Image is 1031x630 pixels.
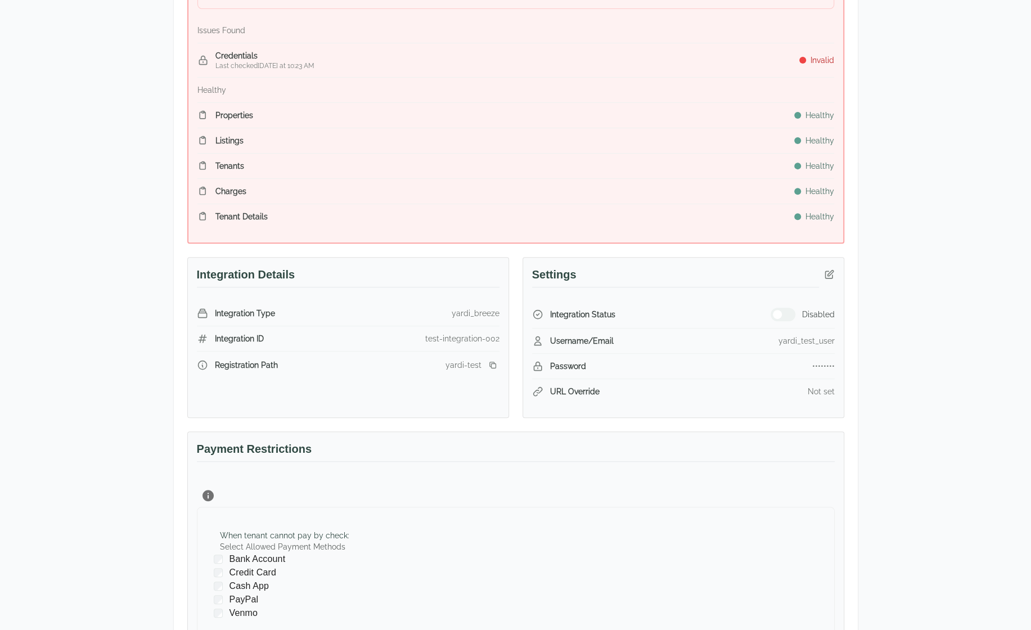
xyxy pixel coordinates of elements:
[229,579,269,593] span: Cash App
[550,361,586,372] span: Password
[215,61,314,70] span: Last checked [DATE] at 10:23 AM
[819,264,839,285] button: Edit integration credentials
[532,267,819,287] h3: Settings
[215,308,275,319] span: Integration Type
[805,186,834,197] span: Healthy
[197,441,835,462] h3: Payment Restrictions
[215,160,244,172] span: tenants
[229,593,259,606] span: PayPal
[808,386,835,397] div: Not set
[197,84,226,96] p: Healthy
[215,110,253,121] span: properties
[214,582,223,591] input: Cash App
[229,552,286,566] span: Bank Account
[214,568,223,577] input: Credit Card
[802,309,835,320] span: Disabled
[229,566,276,579] span: Credit Card
[805,211,834,222] span: Healthy
[215,359,278,371] span: Registration Path
[214,555,223,564] input: Bank Account
[550,386,600,397] span: URL Override
[812,361,835,372] div: ••••••••
[197,25,245,36] p: Issues Found
[214,609,223,618] input: Venmo
[215,50,314,61] span: Credentials
[425,333,499,344] div: test-integration-002
[220,541,349,552] label: Select Allowed Payment Methods
[550,309,615,320] span: Integration Status
[778,335,835,346] div: yardi_test_user
[197,267,499,287] h3: Integration Details
[486,358,499,372] button: Copy registration link
[229,606,258,620] span: Venmo
[215,333,264,344] span: Integration ID
[805,135,834,146] span: Healthy
[805,110,834,121] span: Healthy
[805,160,834,172] span: Healthy
[215,186,246,197] span: charges
[215,135,244,146] span: listings
[220,530,349,541] div: When tenant cannot pay by check :
[215,211,268,222] span: tenant details
[550,335,614,346] span: Username/Email
[811,55,834,66] span: Invalid
[445,359,481,371] div: yardi-test
[214,595,223,604] input: PayPal
[452,308,499,319] div: yardi_breeze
